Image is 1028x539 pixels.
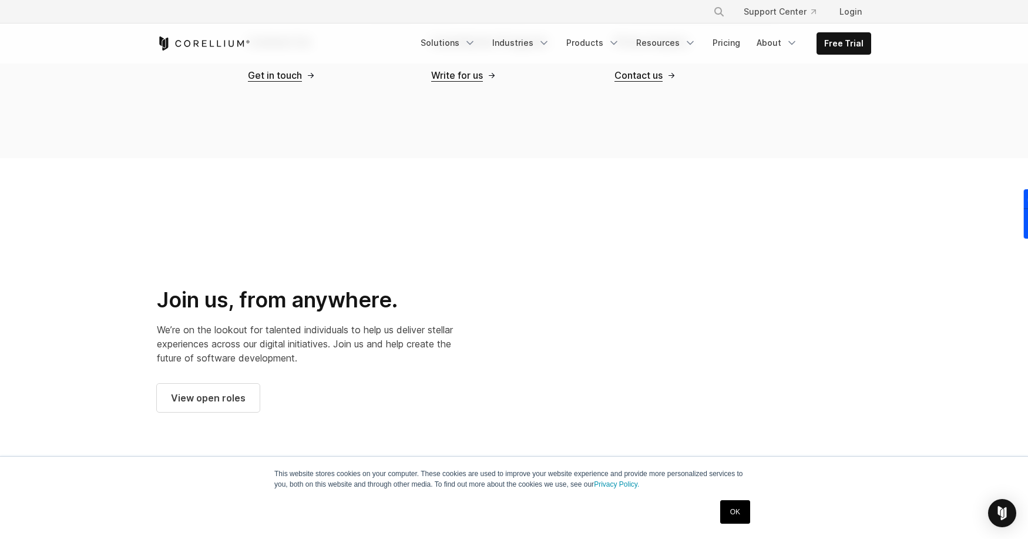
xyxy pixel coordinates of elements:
[699,1,871,22] div: Navigation Menu
[485,32,557,53] a: Industries
[157,323,458,365] p: We’re on the lookout for talented individuals to help us deliver stellar experiences across our d...
[734,1,825,22] a: Support Center
[171,391,246,405] span: View open roles
[708,1,730,22] button: Search
[431,69,483,82] span: Write for us
[157,384,260,412] a: View open roles
[559,32,627,53] a: Products
[274,468,754,490] p: This website stores cookies on your computer. These cookies are used to improve your website expe...
[157,287,458,313] h2: Join us, from anywhere.
[988,499,1016,527] div: Open Intercom Messenger
[414,32,871,55] div: Navigation Menu
[157,36,250,51] a: Corellium Home
[614,69,663,82] span: Contact us
[248,69,302,82] span: Get in touch
[414,32,483,53] a: Solutions
[629,32,703,53] a: Resources
[706,32,747,53] a: Pricing
[750,32,805,53] a: About
[594,480,639,488] a: Privacy Policy.
[720,500,750,524] a: OK
[830,1,871,22] a: Login
[817,33,871,54] a: Free Trial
